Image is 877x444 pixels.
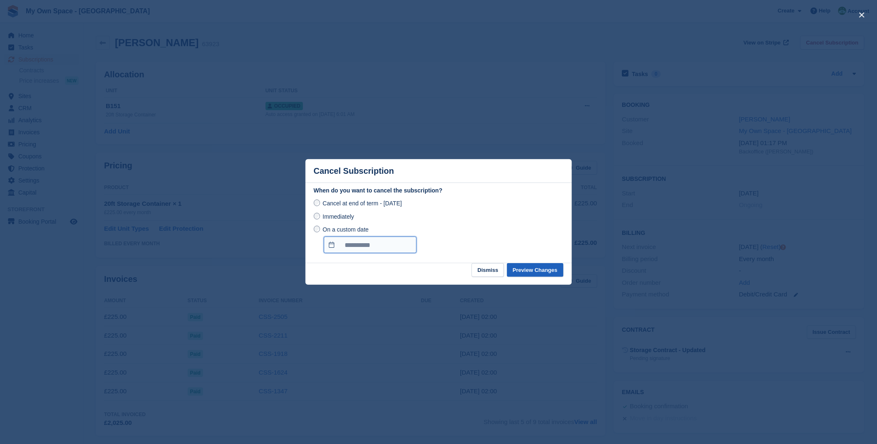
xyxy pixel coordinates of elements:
[314,213,320,220] input: Immediately
[314,226,320,232] input: On a custom date
[314,186,564,195] label: When do you want to cancel the subscription?
[323,226,369,233] span: On a custom date
[507,263,564,277] button: Preview Changes
[314,166,394,176] p: Cancel Subscription
[323,213,354,220] span: Immediately
[314,200,320,206] input: Cancel at end of term - [DATE]
[324,237,417,253] input: On a custom date
[323,200,402,207] span: Cancel at end of term - [DATE]
[472,263,504,277] button: Dismiss
[855,8,869,22] button: close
